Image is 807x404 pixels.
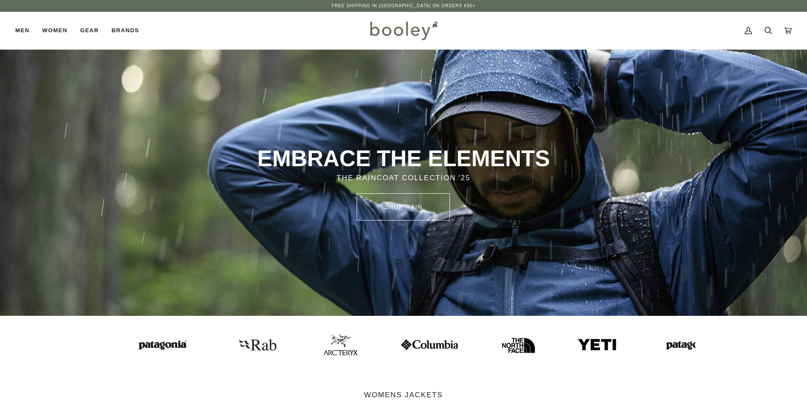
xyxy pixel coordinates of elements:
[332,3,475,9] p: Free Shipping in [GEOGRAPHIC_DATA] on Orders €50+
[105,12,145,49] a: Brands
[74,12,105,49] a: Gear
[42,26,67,35] span: Women
[15,26,30,35] span: Men
[36,12,74,49] a: Women
[160,173,647,184] p: THE RAINCOAT COLLECTION '25
[15,12,36,49] a: Men
[366,18,441,43] img: Booley
[160,145,647,173] p: EMBRACE THE ELEMENTS
[80,26,99,35] span: Gear
[111,26,139,35] span: Brands
[357,193,450,220] a: SHOP rain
